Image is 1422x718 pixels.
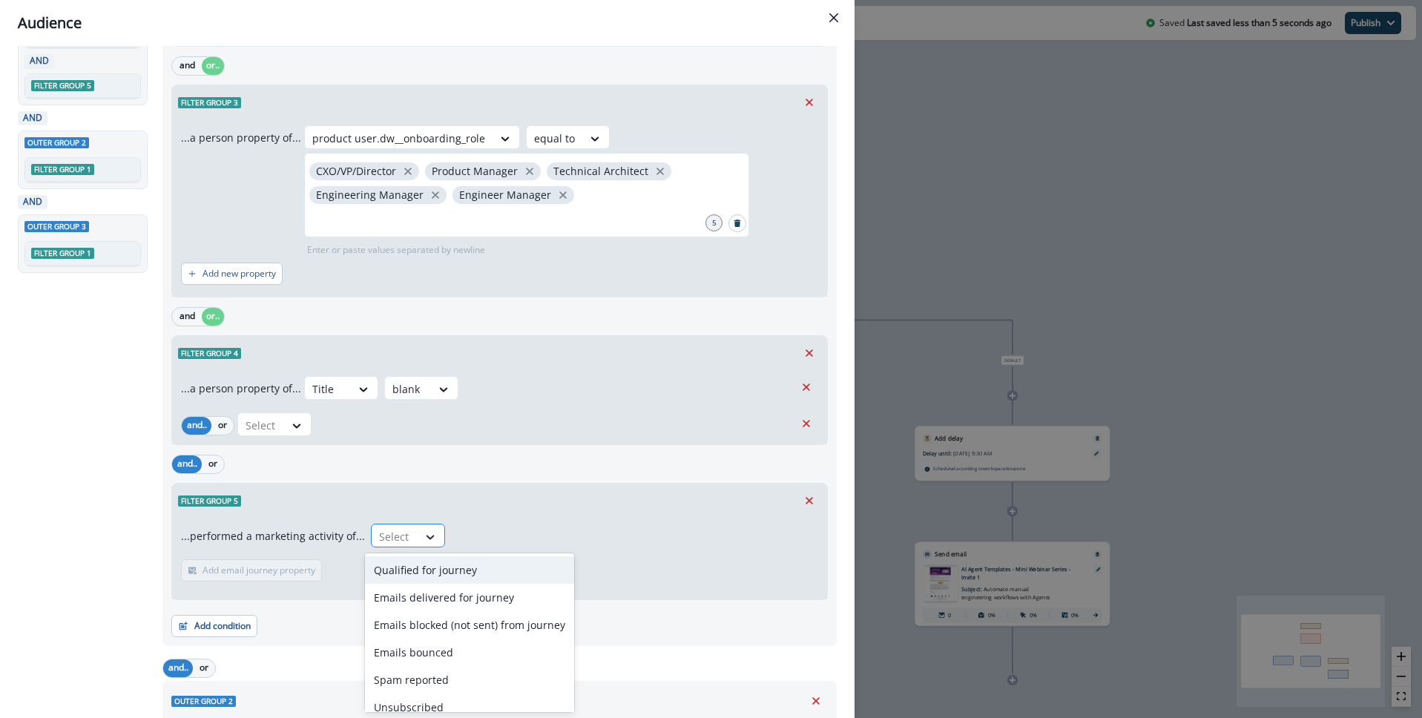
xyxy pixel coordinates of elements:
[21,195,45,208] p: AND
[21,111,45,125] p: AND
[181,381,301,396] p: ...a person property of...
[182,417,211,435] button: and..
[365,639,574,666] div: Emails bounced
[365,611,574,639] div: Emails blocked (not sent) from journey
[181,559,322,582] button: Add email journey property
[171,696,236,707] span: Outer group 2
[171,615,257,637] button: Add condition
[31,248,94,259] span: Filter group 1
[181,130,301,145] p: ...a person property of...
[365,584,574,611] div: Emails delivered for journey
[27,54,51,67] p: AND
[365,666,574,694] div: Spam reported
[432,165,518,178] p: Product Manager
[822,6,846,30] button: Close
[172,57,202,75] button: and
[172,455,202,473] button: and..
[556,188,570,202] button: close
[459,189,551,202] p: Engineer Manager
[178,348,241,359] span: Filter group 4
[804,690,828,712] button: Remove
[181,528,365,544] p: ...performed a marketing activity of...
[705,214,722,231] div: 5
[203,565,315,576] p: Add email journey property
[202,57,224,75] button: or..
[31,164,94,175] span: Filter group 1
[797,490,821,512] button: Remove
[181,263,283,285] button: Add new property
[522,164,537,179] button: close
[428,188,443,202] button: close
[316,189,424,202] p: Engineering Manager
[202,455,224,473] button: or
[178,97,241,108] span: Filter group 3
[365,556,574,584] div: Qualified for journey
[653,164,668,179] button: close
[401,164,415,179] button: close
[18,12,837,34] div: Audience
[31,80,94,91] span: Filter group 5
[203,269,276,279] p: Add new property
[728,214,746,232] button: Search
[211,417,234,435] button: or
[163,659,193,677] button: and..
[316,165,396,178] p: CXO/VP/Director
[794,376,818,398] button: Remove
[553,165,648,178] p: Technical Architect
[794,412,818,435] button: Remove
[202,308,224,326] button: or..
[178,495,241,507] span: Filter group 5
[172,308,202,326] button: and
[193,659,215,677] button: or
[797,342,821,364] button: Remove
[24,221,89,232] span: Outer group 3
[24,137,89,148] span: Outer group 2
[304,243,488,257] p: Enter or paste values separated by newline
[797,91,821,113] button: Remove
